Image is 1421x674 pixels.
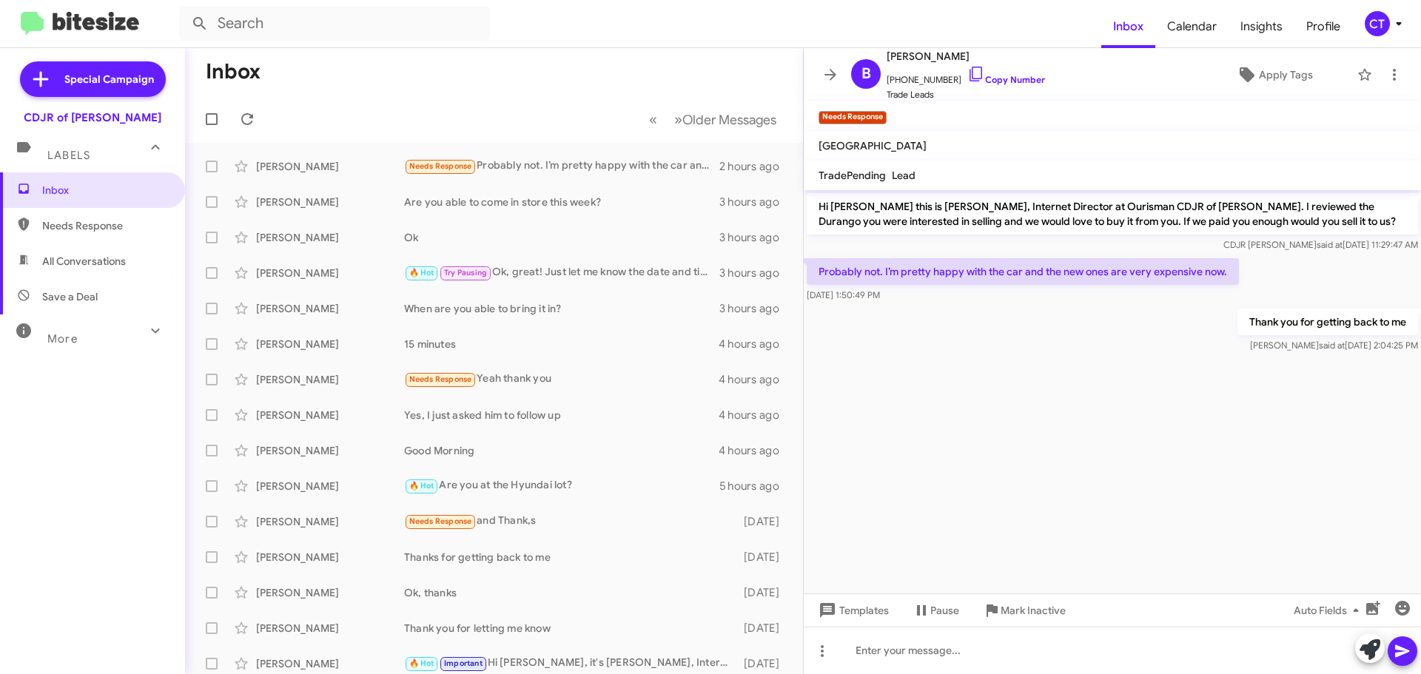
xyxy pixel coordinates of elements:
span: » [674,110,682,129]
span: Older Messages [682,112,776,128]
span: Needs Response [409,374,472,384]
div: [PERSON_NAME] [256,195,404,209]
div: [PERSON_NAME] [256,621,404,636]
button: CT [1352,11,1405,36]
a: Insights [1229,5,1294,48]
span: 🔥 Hot [409,268,434,277]
button: Mark Inactive [971,597,1078,624]
div: [PERSON_NAME] [256,479,404,493]
button: Apply Tags [1198,61,1350,88]
a: Copy Number [967,74,1045,85]
div: 4 hours ago [719,337,791,351]
button: Templates [804,597,901,624]
div: Ok, great! Just let me know the date and time [404,264,719,281]
div: CT [1365,11,1390,36]
div: Hi [PERSON_NAME], it's [PERSON_NAME], Internet Director at Ourisman CDJR of Bowie. Just going thr... [404,655,736,672]
span: Labels [47,149,90,162]
span: said at [1319,340,1345,351]
span: Pause [930,597,959,624]
div: [PERSON_NAME] [256,372,404,387]
div: [PERSON_NAME] [256,301,404,316]
div: 2 hours ago [719,159,791,174]
span: Needs Response [42,218,168,233]
input: Search [179,6,490,41]
div: [PERSON_NAME] [256,266,404,280]
div: [DATE] [736,585,791,600]
div: [PERSON_NAME] [256,159,404,174]
span: Inbox [42,183,168,198]
div: 3 hours ago [719,195,791,209]
span: Templates [816,597,889,624]
span: [PERSON_NAME] [DATE] 2:04:25 PM [1250,340,1418,351]
div: 3 hours ago [719,266,791,280]
span: Needs Response [409,516,472,526]
button: Pause [901,597,971,624]
div: Are you at the Hyundai lot? [404,477,719,494]
span: Important [444,658,483,668]
span: [PHONE_NUMBER] [887,65,1045,87]
div: Ok, thanks [404,585,736,600]
div: Probably not. I’m pretty happy with the car and the new ones are very expensive now. [404,158,719,175]
button: Next [665,104,785,135]
div: Are you able to come in store this week? [404,195,719,209]
span: Try Pausing [444,268,487,277]
div: 4 hours ago [719,372,791,387]
div: When are you able to bring it in? [404,301,719,316]
div: 4 hours ago [719,443,791,458]
p: Thank you for getting back to me [1237,309,1418,335]
div: 15 minutes [404,337,719,351]
div: CDJR of [PERSON_NAME] [24,110,161,125]
div: [PERSON_NAME] [256,337,404,351]
span: B [861,62,871,86]
div: Good Morning [404,443,719,458]
span: Apply Tags [1259,61,1313,88]
div: [PERSON_NAME] [256,656,404,671]
div: Thank you for letting me know [404,621,736,636]
button: Previous [640,104,666,135]
span: All Conversations [42,254,126,269]
p: Probably not. I’m pretty happy with the car and the new ones are very expensive now. [807,258,1239,285]
a: Profile [1294,5,1352,48]
span: « [649,110,657,129]
div: [DATE] [736,550,791,565]
div: [DATE] [736,621,791,636]
span: More [47,332,78,346]
span: Special Campaign [64,72,154,87]
div: Yeah thank you [404,371,719,388]
span: CDJR [PERSON_NAME] [DATE] 11:29:47 AM [1223,239,1418,250]
div: [PERSON_NAME] [256,408,404,422]
p: Hi [PERSON_NAME] this is [PERSON_NAME], Internet Director at Ourisman CDJR of [PERSON_NAME]. I re... [807,193,1418,235]
span: Lead [892,169,916,182]
span: Save a Deal [42,289,98,304]
small: Needs Response [819,111,887,124]
a: Inbox [1101,5,1155,48]
span: Mark Inactive [1001,597,1066,624]
div: [PERSON_NAME] [256,585,404,600]
div: Ok [404,230,719,245]
div: Thanks for getting back to me [404,550,736,565]
span: 🔥 Hot [409,658,434,668]
span: Auto Fields [1294,597,1365,624]
div: 5 hours ago [719,479,791,493]
div: 3 hours ago [719,230,791,245]
a: Calendar [1155,5,1229,48]
div: [PERSON_NAME] [256,550,404,565]
div: and Thank,s [404,513,736,530]
span: said at [1317,239,1343,250]
div: [DATE] [736,514,791,529]
div: [DATE] [736,656,791,671]
div: [PERSON_NAME] [256,514,404,529]
span: [DATE] 1:50:49 PM [807,289,880,300]
nav: Page navigation example [641,104,785,135]
span: Needs Response [409,161,472,171]
h1: Inbox [206,60,261,84]
div: [PERSON_NAME] [256,230,404,245]
span: Trade Leads [887,87,1045,102]
a: Special Campaign [20,61,166,97]
button: Auto Fields [1282,597,1377,624]
span: [GEOGRAPHIC_DATA] [819,139,927,152]
div: Yes, I just asked him to follow up [404,408,719,422]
